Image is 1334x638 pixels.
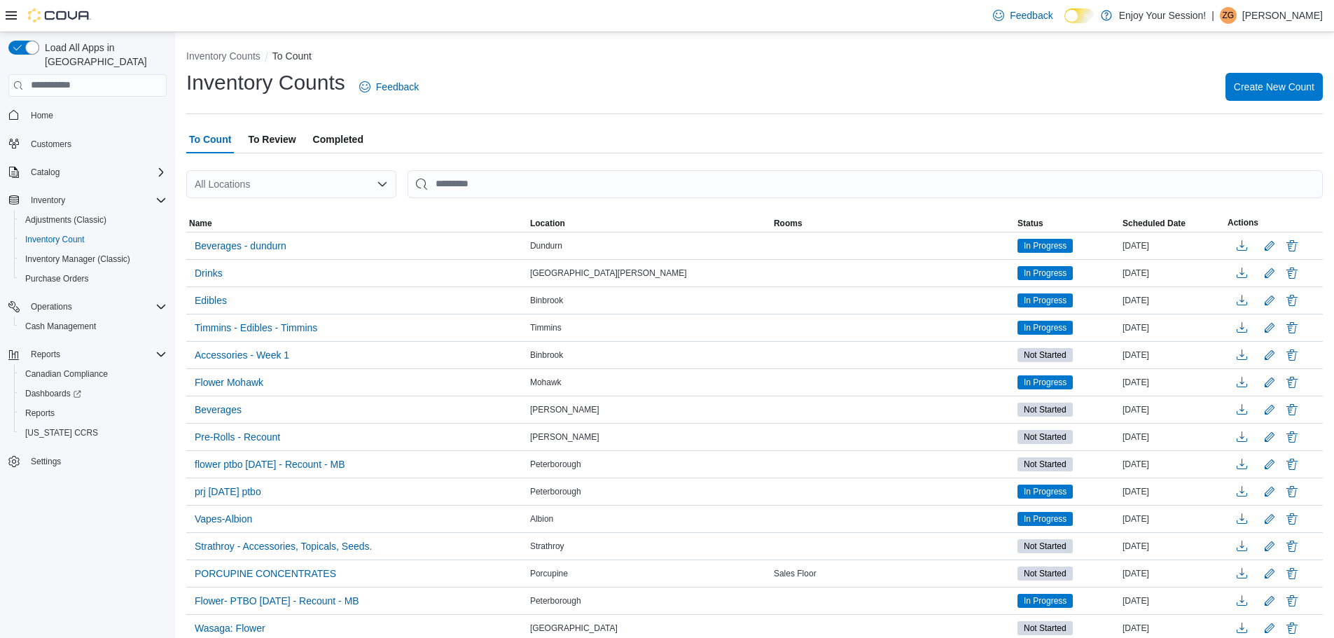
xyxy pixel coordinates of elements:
button: Delete [1284,401,1300,418]
span: Drinks [195,266,223,280]
button: [US_STATE] CCRS [14,423,172,443]
button: Delete [1284,347,1300,363]
span: To Count [189,125,231,153]
span: [US_STATE] CCRS [25,427,98,438]
span: Strathroy [530,541,564,552]
span: Purchase Orders [25,273,89,284]
button: Name [186,215,527,232]
a: Purchase Orders [20,270,95,287]
span: Not Started [1017,457,1073,471]
span: Not Started [1017,567,1073,581]
button: Inventory [25,192,71,209]
input: This is a search bar. After typing your query, hit enter to filter the results lower in the page. [408,170,1323,198]
span: Beverages - dundurn [195,239,286,253]
span: Settings [31,456,61,467]
span: Inventory [31,195,65,206]
button: Delete [1284,592,1300,609]
span: Washington CCRS [20,424,167,441]
button: Catalog [25,164,65,181]
button: Strathroy - Accessories, Topicals, Seeds. [189,536,377,557]
input: Dark Mode [1064,8,1094,23]
a: Cash Management [20,318,102,335]
span: In Progress [1024,485,1066,498]
a: Dashboards [14,384,172,403]
span: Adjustments (Classic) [20,211,167,228]
button: Open list of options [377,179,388,190]
button: flower ptbo [DATE] - Recount - MB [189,454,350,475]
button: Location [527,215,771,232]
button: Vapes-Albion [189,508,258,529]
span: Reports [20,405,167,422]
span: Pre-Rolls - Recount [195,430,280,444]
button: Edit count details [1261,536,1278,557]
span: Inventory Manager (Classic) [25,254,130,265]
button: Edit count details [1261,508,1278,529]
a: Inventory Manager (Classic) [20,251,136,268]
button: Purchase Orders [14,269,172,289]
span: Operations [25,298,167,315]
span: Not Started [1024,403,1066,416]
span: In Progress [1024,267,1066,279]
span: Vapes-Albion [195,512,252,526]
button: Operations [25,298,78,315]
span: Name [189,218,212,229]
button: Edit count details [1261,563,1278,584]
span: prj [DATE] ptbo [195,485,261,499]
span: Canadian Compliance [20,366,167,382]
div: [DATE] [1120,374,1225,391]
span: Operations [31,301,72,312]
a: Reports [20,405,60,422]
span: Flower- PTBO [DATE] - Recount - MB [195,594,359,608]
span: Reports [25,408,55,419]
span: In Progress [1024,376,1066,389]
span: Not Started [1024,567,1066,580]
button: Rooms [771,215,1015,232]
a: Inventory Count [20,231,90,248]
span: Reports [25,346,167,363]
span: Cash Management [25,321,96,332]
div: Zachery Griffiths [1220,7,1237,24]
button: Edit count details [1261,235,1278,256]
button: Edit count details [1261,290,1278,311]
span: Rooms [774,218,803,229]
button: Pre-Rolls - Recount [189,427,286,448]
span: Catalog [31,167,60,178]
span: Settings [25,452,167,470]
button: Delete [1284,456,1300,473]
span: Completed [313,125,363,153]
span: Purchase Orders [20,270,167,287]
button: Edit count details [1261,263,1278,284]
span: Not Started [1024,458,1066,471]
div: Sales Floor [771,565,1015,582]
span: Not Started [1017,621,1073,635]
button: Edit count details [1261,481,1278,502]
button: Edit count details [1261,317,1278,338]
button: Edit count details [1261,454,1278,475]
button: Status [1015,215,1120,232]
span: In Progress [1024,595,1066,607]
span: Feedback [1010,8,1052,22]
span: Peterborough [530,459,581,470]
button: Reports [25,346,66,363]
div: [DATE] [1120,429,1225,445]
span: Not Started [1024,622,1066,634]
h1: Inventory Counts [186,69,345,97]
a: Settings [25,453,67,470]
span: Edibles [195,293,227,307]
span: [GEOGRAPHIC_DATA][PERSON_NAME] [530,268,687,279]
button: Operations [3,297,172,317]
button: Delete [1284,620,1300,637]
button: Delete [1284,511,1300,527]
img: Cova [28,8,91,22]
span: In Progress [1024,321,1066,334]
button: Edit count details [1261,427,1278,448]
span: Binbrook [530,295,563,306]
span: Beverages [195,403,242,417]
span: Reports [31,349,60,360]
button: Cash Management [14,317,172,336]
span: Timmins [530,322,562,333]
button: Edit count details [1261,372,1278,393]
span: Inventory Count [20,231,167,248]
button: Delete [1284,374,1300,391]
